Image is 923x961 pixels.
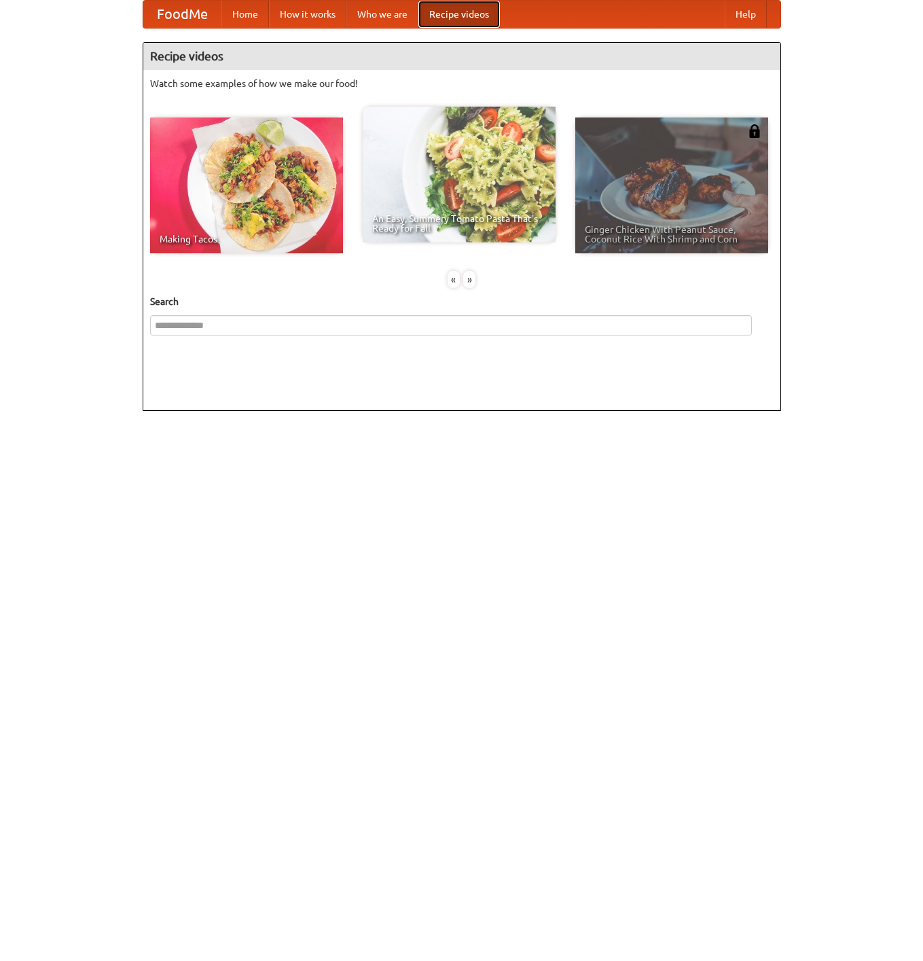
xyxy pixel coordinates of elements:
a: Help [725,1,767,28]
a: FoodMe [143,1,221,28]
a: An Easy, Summery Tomato Pasta That's Ready for Fall [363,107,556,242]
a: Recipe videos [418,1,500,28]
a: Home [221,1,269,28]
h4: Recipe videos [143,43,780,70]
h5: Search [150,295,774,308]
a: Who we are [346,1,418,28]
img: 483408.png [748,124,761,138]
a: How it works [269,1,346,28]
div: « [448,271,460,288]
a: Making Tacos [150,117,343,253]
span: Making Tacos [160,234,333,244]
div: » [463,271,475,288]
p: Watch some examples of how we make our food! [150,77,774,90]
span: An Easy, Summery Tomato Pasta That's Ready for Fall [372,214,546,233]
